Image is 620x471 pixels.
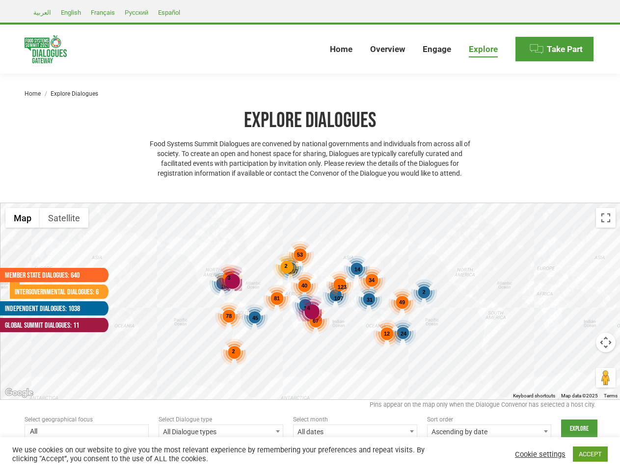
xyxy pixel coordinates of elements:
button: Show satellite imagery [40,208,88,228]
span: 40 [301,283,307,288]
span: Русский [125,9,148,16]
button: Drag Pegman onto the map to open Street View [596,368,616,388]
a: Français [86,6,120,18]
button: Keyboard shortcuts [513,392,555,399]
a: Open this area in Google Maps (opens a new window) [3,387,35,399]
button: Map camera controls [596,333,616,352]
button: Show street map [5,208,40,228]
span: 45 [252,315,258,321]
span: 81 [273,295,279,301]
div: We use cookies on our website to give you the most relevant experience by remembering your prefer... [12,445,429,463]
span: Explore Dialogues [51,90,98,97]
div: Select month [293,415,417,424]
a: Terms (opens in new tab) [604,393,618,398]
span: 31 [366,297,372,303]
a: ACCEPT [573,446,608,462]
span: 4 [307,305,310,311]
span: 3 [227,275,230,281]
span: 14 [354,266,360,272]
span: Español [158,9,180,16]
a: English [56,6,86,18]
span: 2 [284,263,287,269]
span: Français [91,9,115,16]
a: Español [153,6,185,18]
span: Home [330,44,352,54]
span: 123 [337,284,346,290]
span: Explore [469,44,498,54]
span: Ascending by date [427,424,551,438]
span: 53 [297,252,302,258]
p: Food Systems Summit Dialogues are convened by national governments and individuals from across al... [145,139,476,178]
span: All Dialogue types [159,424,283,438]
span: All Dialogue types [159,425,282,439]
a: العربية [28,6,56,18]
span: All dates [293,424,417,438]
div: Sort order [427,415,551,424]
a: Русский [120,6,153,18]
div: Select geographical focus [25,415,149,424]
span: Engage [423,44,451,54]
div: Select Dialogue type [159,415,283,424]
a: Home [25,90,41,97]
span: 34 [368,277,374,283]
span: English [61,9,81,16]
img: Menu icon [529,42,544,56]
span: 2 [422,289,425,295]
img: Google [3,387,35,399]
a: Cookie settings [515,450,566,459]
img: Food Systems Summit Dialogues [25,35,67,63]
span: العربية [33,9,51,16]
span: Overview [370,44,405,54]
span: 12 [383,331,389,337]
span: 78 [225,313,231,319]
h1: Explore Dialogues [145,107,476,134]
div: Pins appear on the map only when the Dialogue Convenor has selected a host city. [25,400,595,415]
span: 2 [232,348,235,354]
a: Intergovernmental Dialogues: 6 [10,285,99,299]
span: Take Part [547,44,583,54]
input: Explore [561,419,597,438]
span: Ascending by date [428,425,551,439]
span: 24 [400,331,406,337]
span: 49 [399,299,404,305]
span: Map data ©2025 [561,393,598,398]
button: Toggle fullscreen view [596,208,616,228]
span: All dates [294,425,417,439]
